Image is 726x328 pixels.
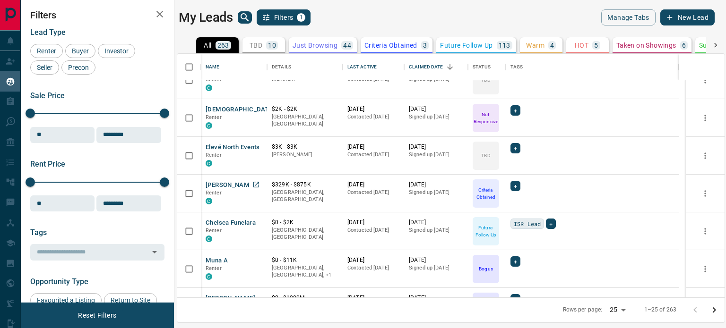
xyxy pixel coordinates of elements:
[698,224,712,238] button: more
[65,44,95,58] div: Buyer
[298,14,304,21] span: 1
[510,181,520,191] div: +
[506,54,679,80] div: Tags
[660,9,715,25] button: New Lead
[546,219,556,229] div: +
[347,105,399,113] p: [DATE]
[272,151,338,159] p: [PERSON_NAME]
[272,113,338,128] p: [GEOGRAPHIC_DATA], [GEOGRAPHIC_DATA]
[606,303,629,317] div: 25
[206,54,220,80] div: Name
[69,47,92,55] span: Buyer
[510,143,520,153] div: +
[443,60,457,74] button: Sort
[107,296,154,304] span: Return to Site
[72,307,122,323] button: Reset Filters
[601,9,655,25] button: Manage Tabs
[272,143,338,151] p: $3K - $3K
[30,28,66,37] span: Lead Type
[272,54,291,80] div: Details
[409,264,463,272] p: Signed up [DATE]
[409,113,463,121] p: Signed up [DATE]
[575,42,588,49] p: HOT
[481,76,490,84] p: TBD
[206,265,222,271] span: Renter
[206,256,228,265] button: Muna A
[347,113,399,121] p: Contacted [DATE]
[705,301,724,320] button: Go to next page
[682,42,686,49] p: 6
[34,64,56,71] span: Seller
[201,54,267,80] div: Name
[250,42,262,49] p: TBD
[347,143,399,151] p: [DATE]
[272,264,338,279] p: Toronto
[206,219,256,227] button: Chelsea Funclara
[206,181,255,190] button: [PERSON_NAME]
[409,256,463,264] p: [DATE]
[499,42,510,49] p: 113
[479,265,493,272] p: Bogus
[347,54,377,80] div: Last Active
[526,42,544,49] p: Warm
[272,227,338,241] p: [GEOGRAPHIC_DATA], [GEOGRAPHIC_DATA]
[238,11,252,24] button: search button
[272,181,338,189] p: $329K - $875K
[30,91,65,100] span: Sale Price
[347,227,399,234] p: Contacted [DATE]
[409,143,463,151] p: [DATE]
[65,64,92,71] span: Precon
[698,262,712,276] button: more
[473,54,491,80] div: Status
[698,73,712,87] button: more
[206,84,212,91] div: condos.ca
[206,160,212,167] div: condos.ca
[549,219,553,228] span: +
[347,294,399,302] p: [DATE]
[206,273,212,280] div: condos.ca
[514,219,541,228] span: ISR Lead
[594,42,598,49] p: 5
[61,60,95,75] div: Precon
[514,294,517,304] span: +
[347,151,399,159] p: Contacted [DATE]
[30,160,65,168] span: Rent Price
[474,224,498,238] p: Future Follow Up
[206,114,222,120] span: Renter
[409,54,443,80] div: Claimed Date
[347,264,399,272] p: Contacted [DATE]
[104,293,157,307] div: Return to Site
[34,296,98,304] span: Favourited a Listing
[257,9,311,25] button: Filters1
[409,105,463,113] p: [DATE]
[409,151,463,159] p: Signed up [DATE]
[364,42,417,49] p: Criteria Obtained
[510,294,520,304] div: +
[250,178,262,191] a: Open in New Tab
[293,42,337,49] p: Just Browsing
[481,152,490,159] p: TBD
[616,42,676,49] p: Taken on Showings
[698,149,712,163] button: more
[148,245,161,259] button: Open
[409,181,463,189] p: [DATE]
[698,186,712,201] button: more
[30,44,63,58] div: Renter
[347,256,399,264] p: [DATE]
[30,228,47,237] span: Tags
[30,293,102,307] div: Favourited a Listing
[474,186,498,201] p: Criteria Obtained
[101,47,132,55] span: Investor
[179,10,233,25] h1: My Leads
[272,294,338,302] p: $2 - $1000M
[206,105,325,114] button: [DEMOGRAPHIC_DATA][PERSON_NAME]
[514,181,517,191] span: +
[347,219,399,227] p: [DATE]
[206,143,260,152] button: Elevé North Events
[272,256,338,264] p: $0 - $11K
[272,105,338,113] p: $2K - $2K
[514,106,517,115] span: +
[644,306,676,314] p: 1–25 of 263
[347,189,399,196] p: Contacted [DATE]
[343,54,404,80] div: Last Active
